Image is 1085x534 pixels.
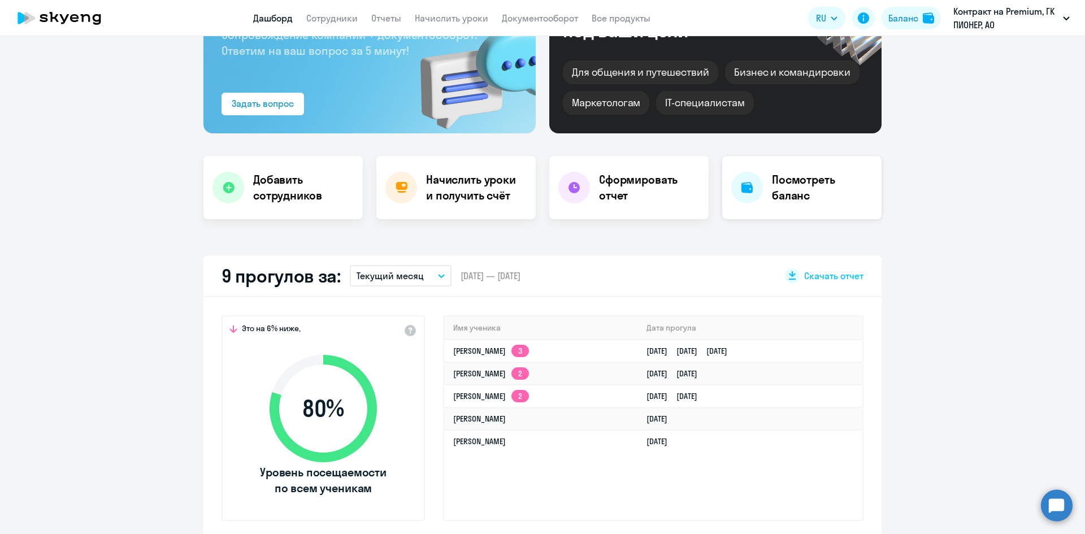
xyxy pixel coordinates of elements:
a: [PERSON_NAME]2 [453,391,529,401]
button: Балансbalance [882,7,941,29]
div: IT-специалистам [656,91,753,115]
img: balance [923,12,934,24]
div: Задать вопрос [232,97,294,110]
a: [DATE][DATE][DATE] [646,346,736,356]
div: Маркетологам [563,91,649,115]
th: Дата прогула [637,316,862,340]
a: [DATE] [646,436,676,446]
app-skyeng-badge: 2 [511,390,529,402]
h4: Сформировать отчет [599,172,700,203]
a: Сотрудники [306,12,358,24]
span: Уровень посещаемости по всем ученикам [258,464,388,496]
a: [PERSON_NAME]2 [453,368,529,379]
h4: Посмотреть баланс [772,172,873,203]
h4: Начислить уроки и получить счёт [426,172,524,203]
a: Дашборд [253,12,293,24]
span: Скачать отчет [804,270,863,282]
a: Отчеты [371,12,401,24]
div: Баланс [888,11,918,25]
app-skyeng-badge: 2 [511,367,529,380]
div: Курсы английского под ваши цели [563,2,756,40]
a: [PERSON_NAME] [453,436,506,446]
button: RU [808,7,845,29]
button: Задать вопрос [222,93,304,115]
a: [DATE][DATE] [646,368,706,379]
a: [DATE][DATE] [646,391,706,401]
a: [DATE] [646,414,676,424]
a: [PERSON_NAME]3 [453,346,529,356]
h2: 9 прогулов за: [222,264,341,287]
p: Текущий месяц [357,269,424,283]
span: RU [816,11,826,25]
div: Для общения и путешествий [563,60,718,84]
app-skyeng-badge: 3 [511,345,529,357]
a: Все продукты [592,12,650,24]
span: 80 % [258,395,388,422]
img: bg-img [404,6,536,133]
div: Бизнес и командировки [725,60,860,84]
a: Начислить уроки [415,12,488,24]
button: Контракт на Premium, ГК ПИОНЕР, АО [948,5,1075,32]
a: [PERSON_NAME] [453,414,506,424]
a: Документооборот [502,12,578,24]
span: [DATE] — [DATE] [461,270,520,282]
span: Это на 6% ниже, [242,323,301,337]
th: Имя ученика [444,316,637,340]
h4: Добавить сотрудников [253,172,354,203]
p: Контракт на Premium, ГК ПИОНЕР, АО [953,5,1058,32]
button: Текущий месяц [350,265,452,286]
